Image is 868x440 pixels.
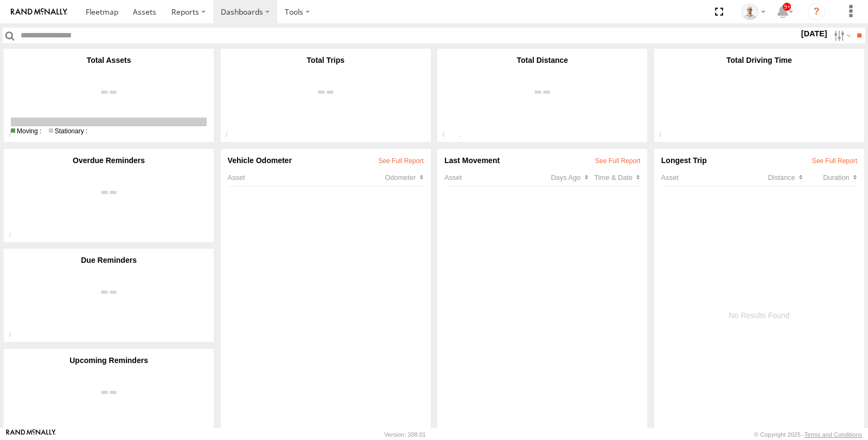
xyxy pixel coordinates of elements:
div: Overdue Reminders [11,156,207,165]
div: Click to Sort [803,173,857,182]
div: © Copyright 2025 - [754,431,862,438]
div: Total distance travelled by assets [437,130,461,142]
div: Total Trips [228,56,424,64]
div: Version: 308.01 [385,431,426,438]
a: View Trips [11,64,207,115]
img: rand-logo.svg [11,8,67,16]
div: Total Distance [444,56,640,64]
div: Vehicle Odometer [228,156,424,165]
div: Total completed Trips within the selected period [221,130,244,142]
div: Total Assets [11,56,207,64]
a: View Overdue Reminders [11,165,207,235]
a: View Trips [444,64,640,107]
div: Due Reminders [11,256,207,264]
a: View Upcoming Reminders [11,365,207,435]
i: ? [808,3,825,21]
div: Last Movement [444,156,640,165]
div: Upcoming Reminders [11,356,207,365]
div: Asset [228,173,385,182]
div: Click to Sort [551,173,594,182]
a: Visit our Website [6,429,56,440]
a: View Due Reminders [11,264,207,335]
div: Total driving time by Assets [654,130,678,142]
div: Asset [661,173,749,182]
div: Total Driving Time [661,56,857,64]
div: Kurt Byers [738,4,769,20]
label: Search Filter Options [829,28,853,43]
a: Terms and Conditions [805,431,862,438]
div: Asset [444,173,551,182]
a: View Trips [228,64,424,107]
div: Click to Sort [385,173,424,182]
div: Click to Sort [594,173,640,182]
label: [DATE] [799,28,829,40]
div: Longest Trip [661,156,857,165]
div: Total number of due reminder notifications generated from your asset reminders [4,330,27,342]
div: Click to Sort [749,173,803,182]
div: Total Active/Deployed Assets [4,130,27,142]
div: Total number of overdue notifications generated from your asset reminders [4,230,27,242]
